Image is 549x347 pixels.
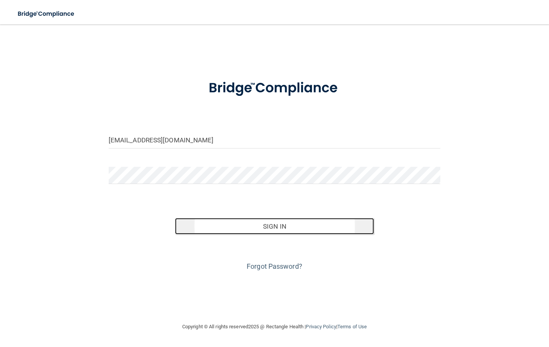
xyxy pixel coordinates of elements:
[194,70,355,106] img: bridge_compliance_login_screen.278c3ca4.svg
[306,324,336,329] a: Privacy Policy
[135,315,414,339] div: Copyright © All rights reserved 2025 @ Rectangle Health | |
[11,6,82,22] img: bridge_compliance_login_screen.278c3ca4.svg
[337,324,367,329] a: Terms of Use
[109,131,440,148] input: Email
[175,218,374,235] button: Sign In
[247,262,302,270] a: Forgot Password?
